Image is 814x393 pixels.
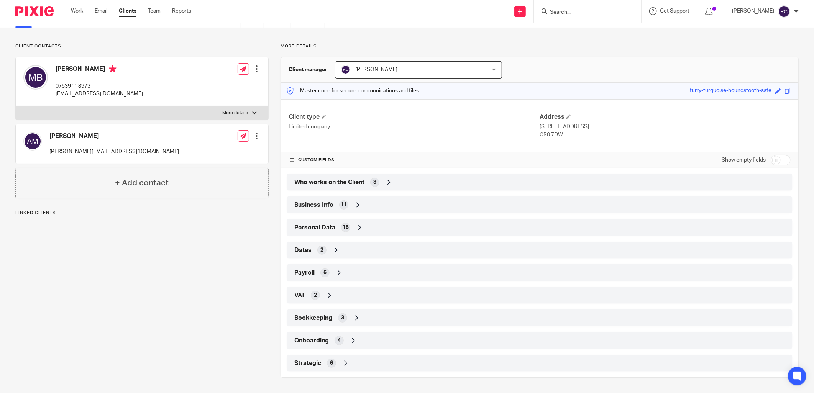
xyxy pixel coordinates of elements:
span: 2 [320,246,323,254]
p: [PERSON_NAME][EMAIL_ADDRESS][DOMAIN_NAME] [49,148,179,156]
span: Payroll [294,269,315,277]
p: [PERSON_NAME] [732,7,774,15]
span: Who works on the Client [294,178,364,187]
a: Work [71,7,83,15]
h4: Address [540,113,791,121]
span: Business Info [294,201,333,209]
img: Pixie [15,6,54,16]
p: Master code for secure communications and files [287,87,419,95]
p: 07539 118973 [56,82,143,90]
a: Reports [172,7,191,15]
img: svg%3E [23,132,42,151]
div: furry-turquoise-houndstooth-safe [690,87,771,95]
span: [PERSON_NAME] [355,67,397,72]
h4: + Add contact [115,177,169,189]
span: 3 [341,314,344,322]
p: [STREET_ADDRESS] [540,123,791,131]
img: svg%3E [778,5,790,18]
p: [EMAIL_ADDRESS][DOMAIN_NAME] [56,90,143,98]
span: 4 [338,337,341,344]
span: Onboarding [294,337,329,345]
input: Search [549,9,618,16]
img: svg%3E [341,65,350,74]
span: Dates [294,246,312,254]
label: Show empty fields [722,156,766,164]
p: More details [281,43,799,49]
span: Strategic [294,359,321,367]
a: Clients [119,7,136,15]
span: 3 [373,178,376,186]
p: Client contacts [15,43,269,49]
span: Personal Data [294,224,335,232]
h3: Client manager [289,66,327,74]
span: Get Support [660,8,689,14]
span: 15 [343,224,349,231]
i: Primary [109,65,117,73]
span: 6 [330,359,333,367]
span: VAT [294,291,305,300]
span: Bookkeeping [294,314,332,322]
a: Email [95,7,107,15]
h4: Client type [289,113,540,121]
p: More details [223,110,248,116]
span: 6 [323,269,327,277]
h4: CUSTOM FIELDS [289,157,540,163]
h4: [PERSON_NAME] [49,132,179,140]
p: Linked clients [15,210,269,216]
h4: [PERSON_NAME] [56,65,143,75]
a: Team [148,7,161,15]
span: 2 [314,291,317,299]
span: 11 [341,201,347,209]
img: svg%3E [23,65,48,90]
p: Limited company [289,123,540,131]
p: CR0 7DW [540,131,791,139]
